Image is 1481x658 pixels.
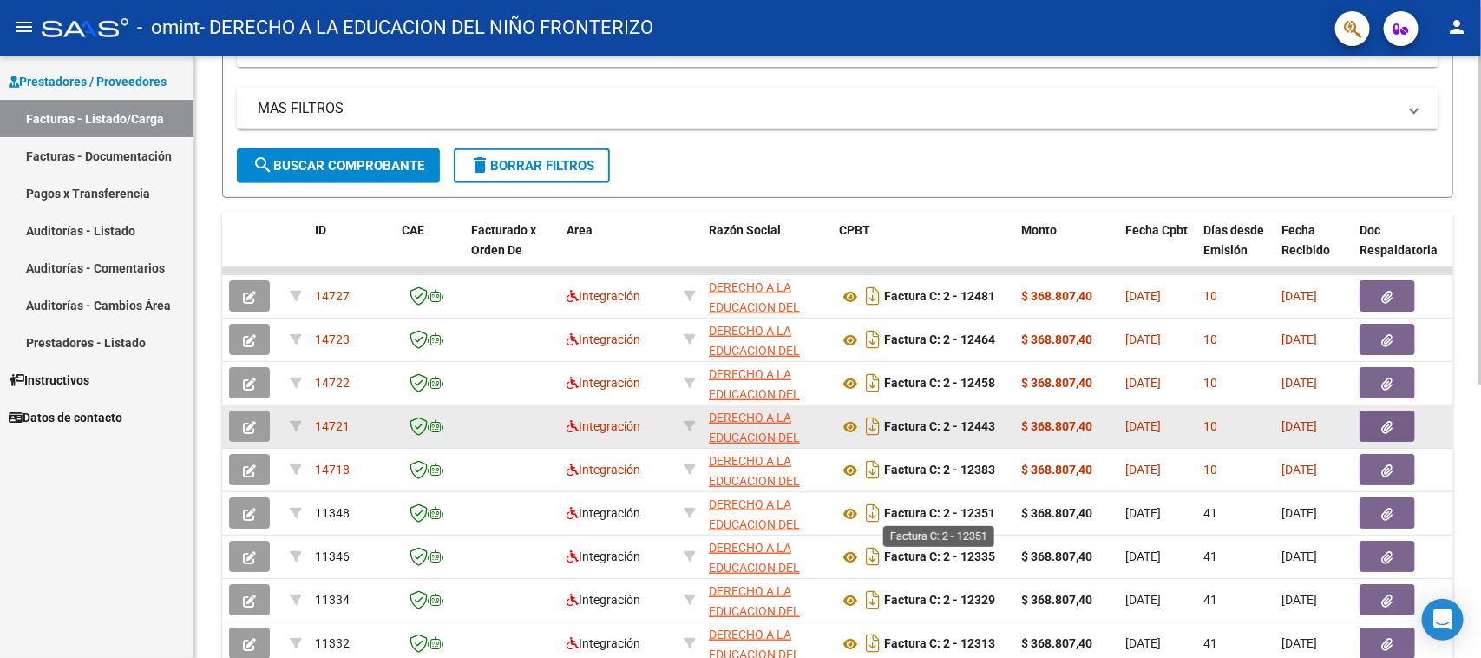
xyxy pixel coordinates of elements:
strong: Factura C: 2 - 12313 [884,637,995,651]
span: 41 [1203,593,1217,607]
span: [DATE] [1281,593,1317,607]
span: Integración [567,593,640,607]
strong: $ 368.807,40 [1021,332,1092,346]
span: 11348 [315,506,350,520]
strong: Factura C: 2 - 12458 [884,377,995,391]
span: 11346 [315,549,350,563]
span: [DATE] [1125,593,1161,607]
span: 14718 [315,463,350,477]
i: Descargar documento [862,369,884,397]
span: Integración [567,419,640,433]
span: Fecha Recibido [1281,223,1330,257]
span: - omint [137,9,200,47]
span: 11332 [315,636,350,650]
i: Descargar documento [862,586,884,614]
span: [DATE] [1125,463,1161,477]
button: Borrar Filtros [454,148,610,183]
span: [DATE] [1281,419,1317,433]
span: DERECHO A LA EDUCACION DEL NIÑO FRONTERIZO [709,497,814,551]
span: Doc Respaldatoria [1360,223,1438,257]
span: Area [567,223,593,237]
span: - DERECHO A LA EDUCACION DEL NIÑO FRONTERIZO [200,9,653,47]
span: [DATE] [1125,636,1161,650]
span: Datos de contacto [9,408,122,427]
strong: $ 368.807,40 [1021,419,1092,433]
mat-panel-title: MAS FILTROS [258,99,1397,118]
span: [DATE] [1281,463,1317,477]
div: 30678688092 [709,278,825,314]
strong: Factura C: 2 - 12443 [884,420,995,434]
span: Días desde Emisión [1203,223,1264,257]
span: DERECHO A LA EDUCACION DEL NIÑO FRONTERIZO [709,454,814,508]
div: 30678688092 [709,538,825,575]
datatable-header-cell: CAE [395,212,464,288]
datatable-header-cell: ID [308,212,395,288]
span: Integración [567,332,640,346]
span: Prestadores / Proveedores [9,72,167,91]
mat-icon: person [1446,16,1467,37]
span: [DATE] [1125,506,1161,520]
i: Descargar documento [862,499,884,527]
span: DERECHO A LA EDUCACION DEL NIÑO FRONTERIZO [709,584,814,638]
span: Razón Social [709,223,781,237]
span: [DATE] [1125,332,1161,346]
span: Integración [567,463,640,477]
div: Open Intercom Messenger [1422,599,1464,641]
span: Integración [567,549,640,563]
datatable-header-cell: Doc Respaldatoria [1353,212,1457,288]
datatable-header-cell: CPBT [832,212,1014,288]
span: Fecha Cpbt [1125,223,1188,237]
datatable-header-cell: Días desde Emisión [1196,212,1275,288]
strong: $ 368.807,40 [1021,506,1092,520]
span: DERECHO A LA EDUCACION DEL NIÑO FRONTERIZO [709,541,814,595]
datatable-header-cell: Facturado x Orden De [464,212,560,288]
mat-expansion-panel-header: MAS FILTROS [237,88,1438,129]
mat-icon: search [252,155,273,175]
div: 30678688092 [709,582,825,618]
strong: Factura C: 2 - 12335 [884,550,995,564]
span: 14721 [315,419,350,433]
i: Descargar documento [862,629,884,657]
span: CPBT [839,223,870,237]
i: Descargar documento [862,412,884,440]
mat-icon: delete [469,155,490,175]
span: CAE [402,223,424,237]
strong: $ 368.807,40 [1021,376,1092,390]
strong: Factura C: 2 - 12351 [884,507,995,521]
i: Descargar documento [862,282,884,310]
span: [DATE] [1281,549,1317,563]
span: Monto [1021,223,1057,237]
span: [DATE] [1125,376,1161,390]
span: [DATE] [1125,419,1161,433]
datatable-header-cell: Area [560,212,677,288]
div: 30678688092 [709,451,825,488]
span: Integración [567,376,640,390]
span: Borrar Filtros [469,158,594,174]
span: Buscar Comprobante [252,158,424,174]
div: 30678688092 [709,495,825,531]
div: 30678688092 [709,321,825,358]
span: [DATE] [1125,289,1161,303]
span: DERECHO A LA EDUCACION DEL NIÑO FRONTERIZO [709,367,814,421]
span: 14723 [315,332,350,346]
span: 10 [1203,376,1217,390]
span: [DATE] [1125,549,1161,563]
strong: $ 368.807,40 [1021,463,1092,477]
strong: $ 368.807,40 [1021,636,1092,650]
span: 14727 [315,289,350,303]
strong: $ 368.807,40 [1021,593,1092,607]
datatable-header-cell: Fecha Recibido [1275,212,1353,288]
span: 10 [1203,332,1217,346]
span: DERECHO A LA EDUCACION DEL NIÑO FRONTERIZO [709,280,814,334]
i: Descargar documento [862,326,884,353]
i: Descargar documento [862,456,884,484]
span: Facturado x Orden De [471,223,536,257]
span: 10 [1203,419,1217,433]
datatable-header-cell: Razón Social [702,212,832,288]
mat-icon: menu [14,16,35,37]
span: [DATE] [1281,506,1317,520]
span: Integración [567,289,640,303]
span: [DATE] [1281,376,1317,390]
datatable-header-cell: Monto [1014,212,1118,288]
span: DERECHO A LA EDUCACION DEL NIÑO FRONTERIZO [709,324,814,378]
